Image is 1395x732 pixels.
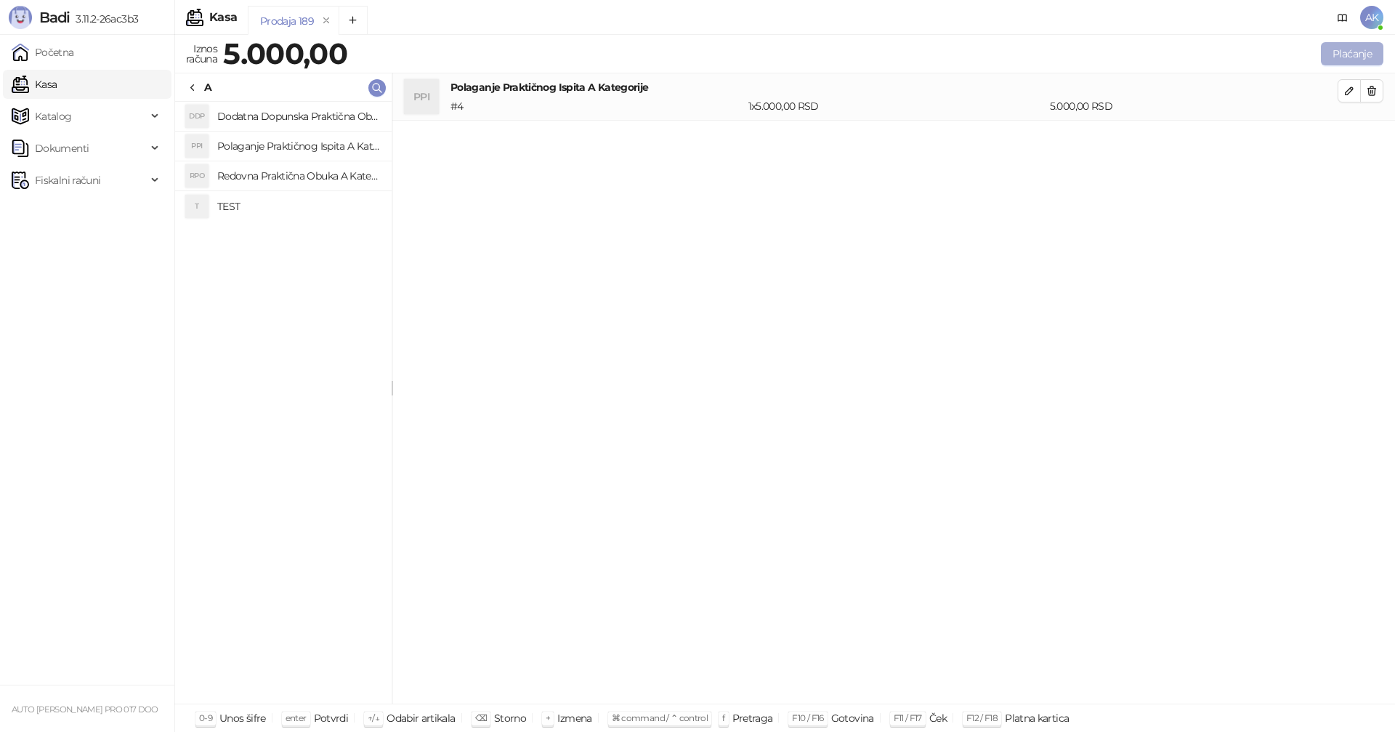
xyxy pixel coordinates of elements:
[475,712,487,723] span: ⌫
[1360,6,1383,29] span: AK
[175,102,392,704] div: grid
[35,134,89,163] span: Dokumenti
[448,98,745,114] div: # 4
[199,712,212,723] span: 0-9
[557,709,591,728] div: Izmena
[745,98,1047,114] div: 1 x 5.000,00 RSD
[219,709,266,728] div: Unos šifre
[339,6,368,35] button: Add tab
[9,6,32,29] img: Logo
[894,712,922,723] span: F11 / F17
[35,166,100,195] span: Fiskalni računi
[929,709,947,728] div: Ček
[70,12,138,25] span: 3.11.2-26ac3b3
[368,712,379,723] span: ↑/↓
[732,709,773,728] div: Pretraga
[223,36,347,71] strong: 5.000,00
[722,712,724,723] span: f
[217,164,380,188] h4: Redovna Praktična Obuka A Kategorije
[317,15,336,27] button: remove
[494,709,526,728] div: Storno
[1047,98,1341,114] div: 5.000,00 RSD
[387,709,455,728] div: Odabir artikala
[39,9,70,26] span: Badi
[1005,709,1069,728] div: Platna kartica
[546,712,550,723] span: +
[185,164,209,188] div: RPO
[966,712,998,723] span: F12 / F18
[286,712,307,723] span: enter
[792,712,823,723] span: F10 / F16
[217,195,380,218] h4: TEST
[612,712,708,723] span: ⌘ command / ⌃ control
[185,134,209,158] div: PPI
[404,79,439,114] div: PPI
[1321,42,1383,65] button: Plaćanje
[185,195,209,218] div: T
[217,134,380,158] h4: Polaganje Praktičnog Ispita A Kategorije
[314,709,349,728] div: Potvrdi
[12,70,57,99] a: Kasa
[260,13,314,29] div: Prodaja 189
[217,105,380,128] h4: Dodatna Dopunska Praktična Obuka A Kategorije
[1331,6,1354,29] a: Dokumentacija
[831,709,874,728] div: Gotovina
[183,39,220,68] div: Iznos računa
[12,704,158,715] small: AUTO [PERSON_NAME] PRO 017 DOO
[185,105,209,128] div: DDP
[35,102,72,131] span: Katalog
[204,79,211,95] div: A
[450,79,1338,95] h4: Polaganje Praktičnog Ispita A Kategorije
[12,38,74,67] a: Početna
[209,12,237,23] div: Kasa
